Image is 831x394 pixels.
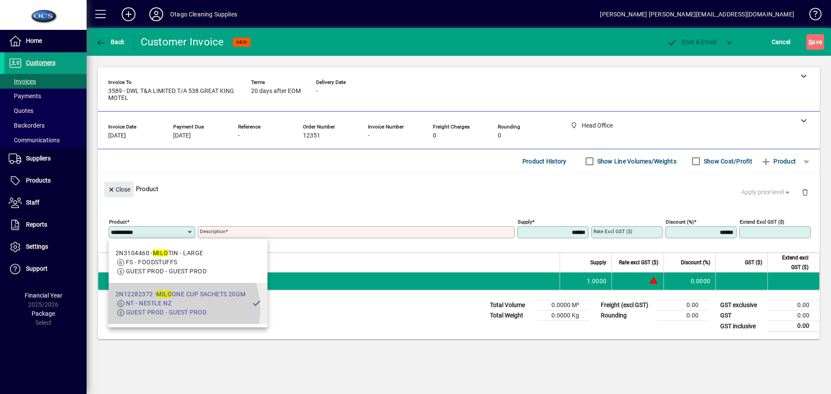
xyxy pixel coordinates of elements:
[316,88,318,95] span: -
[486,311,538,321] td: Total Weight
[131,258,142,267] span: Item
[4,30,87,52] a: Home
[173,132,191,139] span: [DATE]
[26,243,48,250] span: Settings
[596,300,657,311] td: Freight (excl GST)
[600,7,794,21] div: [PERSON_NAME] [PERSON_NAME][EMAIL_ADDRESS][DOMAIN_NAME]
[25,292,62,299] span: Financial Year
[768,321,820,332] td: 0.00
[738,185,795,200] button: Apply price level
[4,148,87,170] a: Suppliers
[498,132,501,139] span: 0
[251,88,301,95] span: 20 days after EOM
[26,59,55,66] span: Customers
[102,185,136,193] app-page-header-button: Close
[682,38,686,45] span: P
[108,88,238,102] span: 3589 - DWL T&A LIMITED T/A 538 GREAT KING MOTEL
[587,277,607,285] span: 1.0000
[108,132,126,139] span: [DATE]
[770,34,793,50] button: Cancel
[141,35,224,49] div: Customer Invoice
[657,311,709,321] td: 0.00
[9,122,45,129] span: Backorders
[4,89,87,103] a: Payments
[657,300,709,311] td: 0.00
[768,311,820,321] td: 0.00
[433,132,436,139] span: 0
[619,258,658,267] span: Rate excl GST ($)
[4,133,87,147] a: Communications
[96,38,125,45] span: Back
[795,182,815,202] button: Delete
[593,228,632,234] mat-label: Rate excl GST ($)
[666,219,694,225] mat-label: Discount (%)
[519,154,570,169] button: Product History
[772,35,791,49] span: Cancel
[808,38,812,45] span: S
[803,2,820,30] a: Knowledge Base
[662,34,721,50] button: Post & Email
[161,258,188,267] span: Description
[26,265,48,272] span: Support
[667,38,717,45] span: ost & Email
[740,219,784,225] mat-label: Extend excl GST ($)
[590,258,606,267] span: Supply
[538,300,589,311] td: 0.0000 M³
[4,118,87,133] a: Backorders
[368,132,370,139] span: -
[518,219,532,225] mat-label: Supply
[115,6,142,22] button: Add
[664,272,715,290] td: 0.0000
[596,157,676,166] label: Show Line Volumes/Weights
[806,34,824,50] button: Save
[98,173,820,205] div: Product
[681,258,710,267] span: Discount (%)
[538,311,589,321] td: 0.0000 Kg
[108,183,130,197] span: Close
[522,154,567,168] span: Product History
[4,236,87,258] a: Settings
[141,276,151,286] span: Head Office
[4,170,87,192] a: Products
[4,214,87,236] a: Reports
[26,37,42,44] span: Home
[26,177,51,184] span: Products
[9,137,60,144] span: Communications
[768,300,820,311] td: 0.00
[170,7,237,21] div: Otago Cleaning Supplies
[104,182,134,197] button: Close
[9,107,33,114] span: Quotes
[32,310,55,317] span: Package
[9,93,41,99] span: Payments
[716,311,768,321] td: GST
[142,6,170,22] button: Profile
[808,35,822,49] span: ave
[200,228,225,234] mat-label: Description
[4,192,87,214] a: Staff
[702,157,752,166] label: Show Cost/Profit
[795,188,815,196] app-page-header-button: Delete
[486,300,538,311] td: Total Volume
[4,74,87,89] a: Invoices
[716,321,768,332] td: GST inclusive
[741,188,792,197] span: Apply price level
[4,258,87,280] a: Support
[87,34,134,50] app-page-header-button: Back
[26,199,39,206] span: Staff
[745,258,762,267] span: GST ($)
[716,300,768,311] td: GST exclusive
[236,39,247,45] span: NEW
[93,34,127,50] button: Back
[109,219,127,225] mat-label: Product
[26,155,51,162] span: Suppliers
[4,103,87,118] a: Quotes
[596,311,657,321] td: Rounding
[773,253,808,272] span: Extend excl GST ($)
[238,132,240,139] span: -
[26,221,47,228] span: Reports
[303,132,320,139] span: 12351
[9,78,36,85] span: Invoices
